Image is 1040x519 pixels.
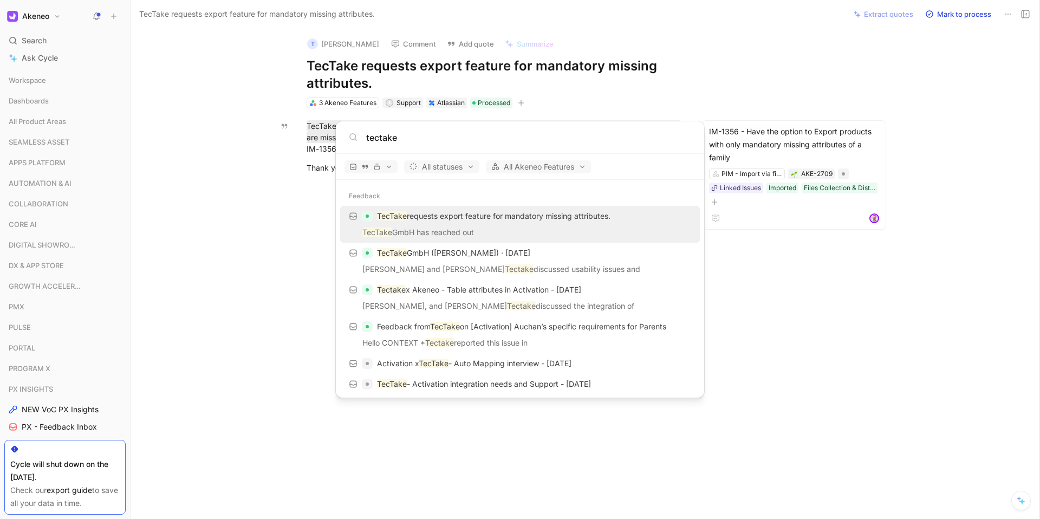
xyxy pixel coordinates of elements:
a: Feedback fromTecTakeon [Activation] Auchan’s specific requirements for ParentsHello CONTEXT *Tect... [340,316,700,353]
mark: TecTake [377,248,407,257]
a: TecTake- Activation integration needs and Support - [DATE] [340,374,700,394]
mark: TecTake [419,359,448,368]
p: [PERSON_NAME], and [PERSON_NAME] discussed the integration of [343,300,697,316]
p: x Akeneo - Table attributes in Activation - [DATE] [377,283,581,296]
span: All statuses [409,160,474,173]
mark: TecTake [362,228,392,237]
mark: Tectake [425,338,454,347]
div: Feedback [336,186,704,206]
p: [PERSON_NAME] and [PERSON_NAME] discussed usability issues and [343,263,697,279]
button: All Akeneo Features [486,160,591,173]
p: GmbH has reached out [343,226,697,242]
mark: TecTake [377,211,407,220]
mark: Tectake [505,264,534,274]
a: TecTakerequests export feature for mandatory missing attributes.TecTakeGmbH has reached out [340,206,700,243]
p: Activation x - Auto Mapping interview - [DATE] [377,357,571,370]
button: All statuses [404,160,479,173]
p: Hello CONTEXT * reported this issue in [343,336,697,353]
mark: Tectake [507,301,536,310]
p: Feedback from on [Activation] Auchan’s specific requirements for Parents [377,320,666,333]
span: All Akeneo Features [491,160,586,173]
a: Tectakex Akeneo - Table attributes in Activation - [DATE][PERSON_NAME], and [PERSON_NAME]Tectaked... [340,280,700,316]
p: requests export feature for mandatory missing attributes. [377,210,610,223]
a: TecTakeGmbH ([PERSON_NAME]) · [DATE][PERSON_NAME] and [PERSON_NAME]Tectakediscussed usability iss... [340,243,700,280]
a: TecTake([PERSON_NAME]) · [DATE] [340,394,700,415]
p: - Activation integration needs and Support - [DATE] [377,378,591,391]
mark: Tectake [377,285,406,294]
a: Activation xTecTake- Auto Mapping interview - [DATE] [340,353,700,374]
p: GmbH ([PERSON_NAME]) · [DATE] [377,246,530,259]
input: Type a command or search anything [366,131,691,144]
mark: TecTake [430,322,460,331]
mark: TecTake [377,379,407,388]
